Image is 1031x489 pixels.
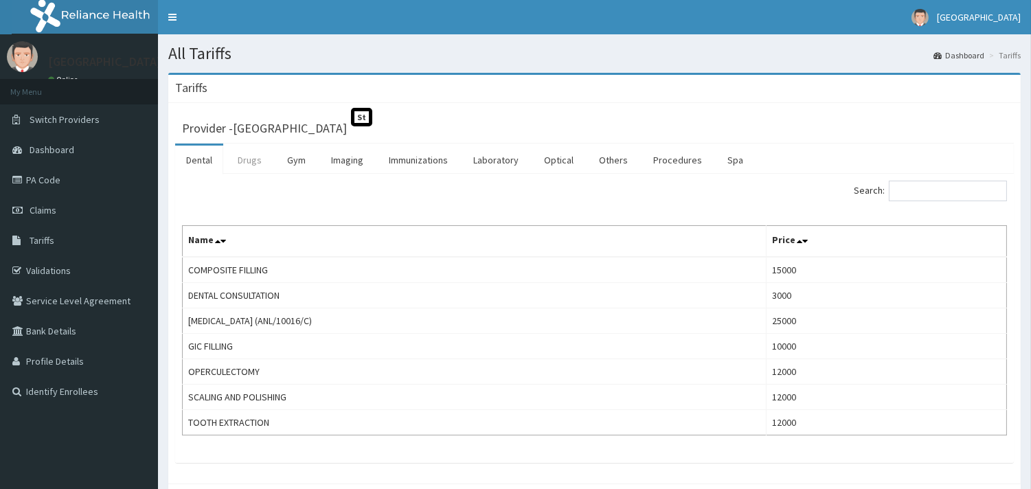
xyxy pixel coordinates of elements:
[767,385,1007,410] td: 12000
[227,146,273,174] a: Drugs
[767,308,1007,334] td: 25000
[767,283,1007,308] td: 3000
[588,146,639,174] a: Others
[767,226,1007,258] th: Price
[48,75,81,84] a: Online
[183,385,767,410] td: SCALING AND POLISHING
[175,82,207,94] h3: Tariffs
[767,257,1007,283] td: 15000
[183,410,767,435] td: TOOTH EXTRACTION
[933,49,984,61] a: Dashboard
[168,45,1021,62] h1: All Tariffs
[183,283,767,308] td: DENTAL CONSULTATION
[30,113,100,126] span: Switch Providers
[351,108,372,126] span: St
[642,146,713,174] a: Procedures
[378,146,459,174] a: Immunizations
[183,226,767,258] th: Name
[183,257,767,283] td: COMPOSITE FILLING
[462,146,530,174] a: Laboratory
[937,11,1021,23] span: [GEOGRAPHIC_DATA]
[533,146,585,174] a: Optical
[716,146,754,174] a: Spa
[276,146,317,174] a: Gym
[183,308,767,334] td: [MEDICAL_DATA] (ANL/10016/C)
[183,334,767,359] td: GIC FILLING
[7,41,38,72] img: User Image
[986,49,1021,61] li: Tariffs
[30,204,56,216] span: Claims
[767,410,1007,435] td: 12000
[175,146,223,174] a: Dental
[30,234,54,247] span: Tariffs
[183,359,767,385] td: OPERCULECTOMY
[767,334,1007,359] td: 10000
[889,181,1007,201] input: Search:
[767,359,1007,385] td: 12000
[182,122,347,135] h3: Provider - [GEOGRAPHIC_DATA]
[854,181,1007,201] label: Search:
[30,144,74,156] span: Dashboard
[320,146,374,174] a: Imaging
[48,56,161,68] p: [GEOGRAPHIC_DATA]
[911,9,929,26] img: User Image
